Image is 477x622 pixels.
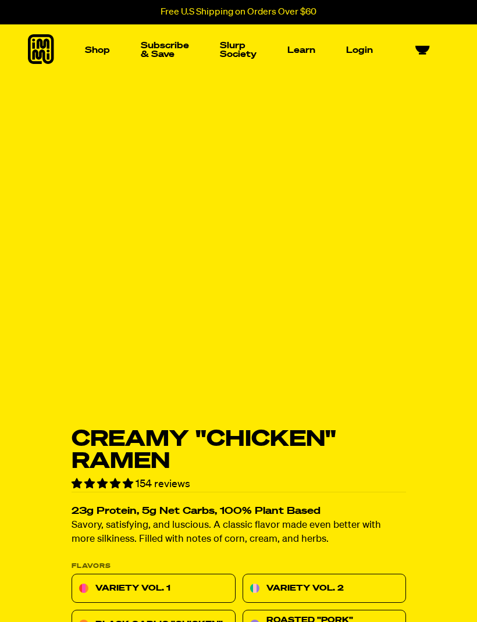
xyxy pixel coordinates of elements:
[72,519,406,547] p: Savory, satisfying, and luscious. A classic flavor made even better with more silkiness. Filled w...
[80,41,115,59] a: Shop
[215,37,261,63] a: Slurp Society
[72,428,406,473] h1: Creamy "Chicken" Ramen
[72,563,406,570] p: Flavors
[136,479,190,489] span: 154 reviews
[80,24,378,76] nav: Main navigation
[242,574,406,603] a: Variety Vol. 2
[283,41,320,59] a: Learn
[72,507,406,517] h2: 23g Protein, 5g Net Carbs, 100% Plant Based
[136,37,194,63] a: Subscribe & Save
[72,479,136,489] span: 4.78 stars
[72,574,236,603] a: Variety Vol. 1
[161,7,316,17] p: Free U.S Shipping on Orders Over $60
[341,41,378,59] a: Login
